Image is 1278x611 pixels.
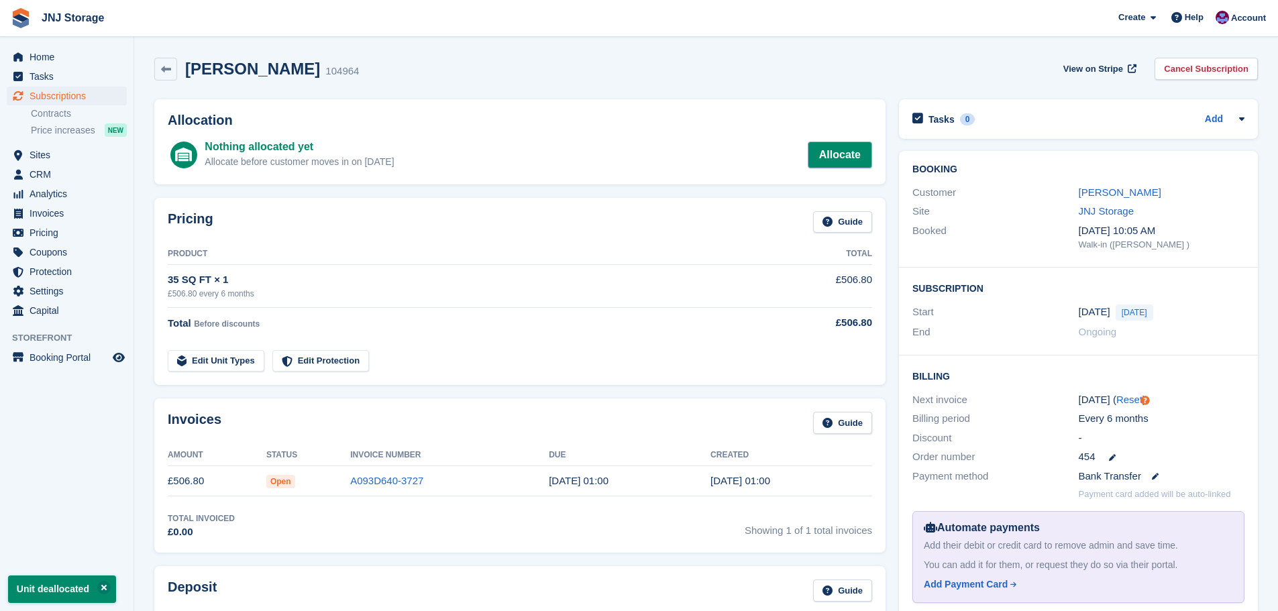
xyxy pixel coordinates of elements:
[912,204,1078,219] div: Site
[1079,186,1161,198] a: [PERSON_NAME]
[549,475,608,486] time: 2025-09-06 00:00:00 UTC
[1116,394,1142,405] a: Reset
[7,262,127,281] a: menu
[8,575,116,603] p: Unit deallocated
[1058,58,1139,80] a: View on Stripe
[924,539,1233,553] div: Add their debit or credit card to remove admin and save time.
[30,204,110,223] span: Invoices
[30,67,110,86] span: Tasks
[1155,58,1258,80] a: Cancel Subscription
[205,139,394,155] div: Nothing allocated yet
[7,48,127,66] a: menu
[924,577,1008,592] div: Add Payment Card
[1079,488,1231,501] p: Payment card added will be auto-linked
[12,331,134,345] span: Storefront
[168,113,872,128] h2: Allocation
[912,223,1078,252] div: Booked
[912,185,1078,201] div: Customer
[813,579,872,602] a: Guide
[168,211,213,233] h2: Pricing
[1079,431,1244,446] div: -
[1079,238,1244,252] div: Walk-in ([PERSON_NAME] )
[30,348,110,367] span: Booking Portal
[924,558,1233,572] div: You can add it for them, or request they do so via their portal.
[764,243,872,265] th: Total
[185,60,320,78] h2: [PERSON_NAME]
[7,348,127,367] a: menu
[1216,11,1229,24] img: Jonathan Scrase
[111,349,127,366] a: Preview store
[205,155,394,169] div: Allocate before customer moves in on [DATE]
[1185,11,1204,24] span: Help
[1079,411,1244,427] div: Every 6 months
[7,301,127,320] a: menu
[549,445,710,466] th: Due
[30,87,110,105] span: Subscriptions
[912,281,1244,294] h2: Subscription
[168,350,264,372] a: Edit Unit Types
[350,475,423,486] a: A093D640-3727
[168,524,235,540] div: £0.00
[1079,304,1110,320] time: 2025-09-05 00:00:00 UTC
[30,301,110,320] span: Capital
[1079,469,1244,484] div: Bank Transfer
[1079,392,1244,408] div: [DATE] ( )
[168,579,217,602] h2: Deposit
[105,123,127,137] div: NEW
[11,8,31,28] img: stora-icon-8386f47178a22dfd0bd8f6a31ec36ba5ce8667c1dd55bd0f319d3a0aa187defe.svg
[168,445,266,466] th: Amount
[808,142,872,168] a: Allocate
[7,243,127,262] a: menu
[912,304,1078,321] div: Start
[924,577,1228,592] a: Add Payment Card
[1079,326,1117,337] span: Ongoing
[813,412,872,434] a: Guide
[7,204,127,223] a: menu
[30,223,110,242] span: Pricing
[7,282,127,300] a: menu
[36,7,109,29] a: JNJ Storage
[266,445,350,466] th: Status
[30,165,110,184] span: CRM
[912,369,1244,382] h2: Billing
[1205,112,1223,127] a: Add
[30,48,110,66] span: Home
[710,445,872,466] th: Created
[168,288,764,300] div: £506.80 every 6 months
[7,87,127,105] a: menu
[168,412,221,434] h2: Invoices
[1063,62,1123,76] span: View on Stripe
[7,184,127,203] a: menu
[168,272,764,288] div: 35 SQ FT × 1
[710,475,770,486] time: 2025-09-05 00:00:31 UTC
[31,123,127,137] a: Price increases NEW
[7,223,127,242] a: menu
[912,469,1078,484] div: Payment method
[31,107,127,120] a: Contracts
[1079,223,1244,239] div: [DATE] 10:05 AM
[168,317,191,329] span: Total
[266,475,295,488] span: Open
[764,265,872,307] td: £506.80
[350,445,549,466] th: Invoice Number
[1139,394,1151,406] div: Tooltip anchor
[764,315,872,331] div: £506.80
[272,350,369,372] a: Edit Protection
[168,512,235,524] div: Total Invoiced
[912,392,1078,408] div: Next invoice
[1079,205,1134,217] a: JNJ Storage
[912,411,1078,427] div: Billing period
[30,184,110,203] span: Analytics
[7,165,127,184] a: menu
[7,146,127,164] a: menu
[1118,11,1145,24] span: Create
[813,211,872,233] a: Guide
[1079,449,1096,465] span: 454
[168,243,764,265] th: Product
[960,113,975,125] div: 0
[325,64,359,79] div: 104964
[912,449,1078,465] div: Order number
[30,243,110,262] span: Coupons
[912,431,1078,446] div: Discount
[1116,304,1153,321] span: [DATE]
